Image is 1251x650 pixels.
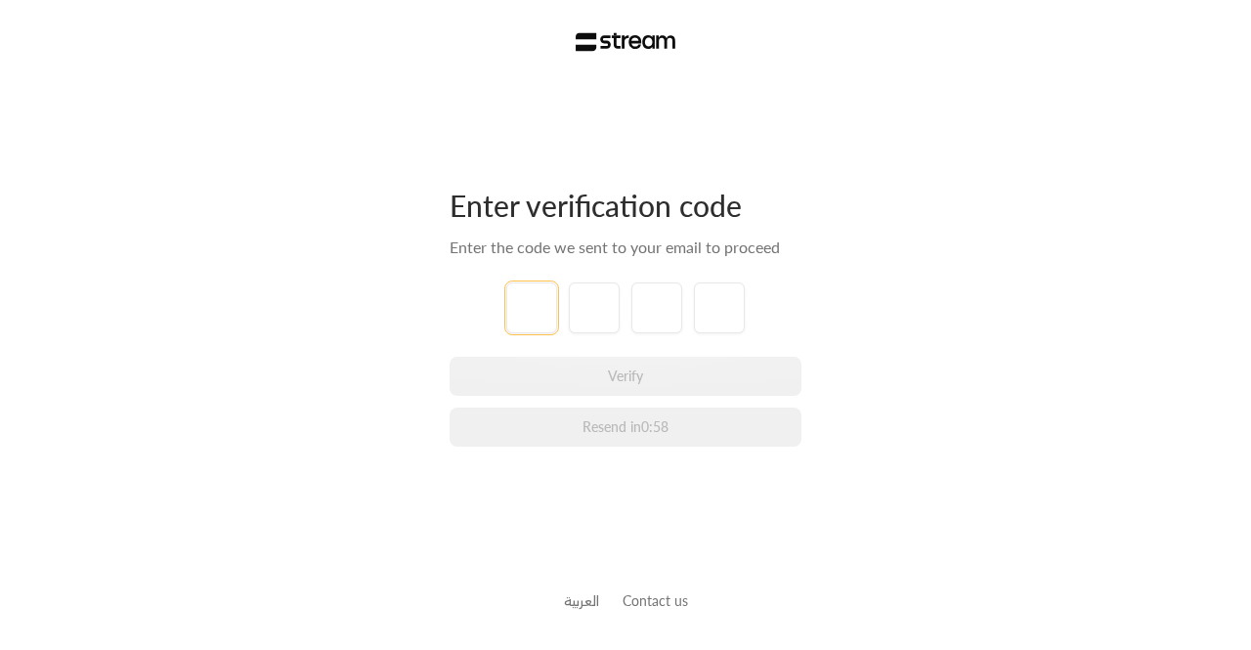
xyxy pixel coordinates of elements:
button: Contact us [623,590,688,611]
img: Stream Logo [576,32,676,52]
a: العربية [564,583,599,619]
div: Enter verification code [450,187,801,224]
div: Enter the code we sent to your email to proceed [450,236,801,259]
a: Contact us [623,592,688,609]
